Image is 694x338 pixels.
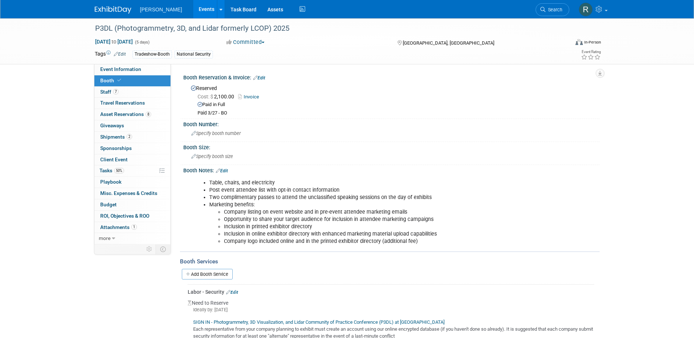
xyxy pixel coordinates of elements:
div: P3DL (Photogrammetry, 3D, and Lidar formerly LCOP) 2025 [93,22,558,35]
td: Toggle Event Tabs [155,244,170,254]
a: SIGN IN - Photogrammetry, 3D Visualization, and Lidar Community of Practice Conference (P3DL) at ... [193,319,444,325]
span: Search [545,7,562,12]
span: 2 [127,134,132,139]
a: Travel Reservations [94,98,170,109]
li: Marketing benefits: [209,201,515,245]
span: (5 days) [134,40,150,45]
img: Format-Inperson.png [575,39,583,45]
span: Attachments [100,224,137,230]
span: Shipments [100,134,132,140]
div: Booth Reservation & Invoice: [183,72,600,82]
div: Paid 3/27 - BO [198,110,594,116]
img: Rebecca Deis [579,3,593,16]
span: [PERSON_NAME] [140,7,182,12]
a: Edit [114,52,126,57]
img: ExhibitDay [95,6,131,14]
a: Edit [216,168,228,173]
span: 1 [131,224,137,230]
span: Specify booth size [191,154,233,159]
div: Booth Number: [183,119,600,128]
a: Search [536,3,569,16]
a: Invoice [238,94,263,99]
span: 7 [113,89,119,94]
a: more [94,233,170,244]
li: Company logo included online and in the printed exhibitor directory (additional fee) [224,238,515,245]
span: Staff [100,89,119,95]
span: Event Information [100,66,141,72]
a: Staff7 [94,87,170,98]
a: Add Booth Service [182,269,233,279]
span: 50% [114,168,124,173]
div: Reserved [189,83,594,116]
a: Attachments1 [94,222,170,233]
span: Booth [100,78,123,83]
td: Personalize Event Tab Strip [143,244,156,254]
li: Inclusion in printed exhibitor directory [224,223,515,230]
span: Playbook [100,179,121,185]
div: Booth Services [180,258,600,266]
a: Edit [226,290,238,295]
a: Edit [253,75,265,80]
div: National Security [175,50,213,58]
span: Budget [100,202,117,207]
div: Booth Size: [183,142,600,151]
li: Two complimentary passes to attend the unclassified speaking sessions on the day of exhibits [209,194,515,201]
span: [GEOGRAPHIC_DATA], [GEOGRAPHIC_DATA] [403,40,494,46]
a: Misc. Expenses & Credits [94,188,170,199]
a: Asset Reservations8 [94,109,170,120]
span: 2,100.00 [198,94,237,99]
a: Giveaways [94,120,170,131]
a: Playbook [94,177,170,188]
span: Tasks [100,168,124,173]
li: Opportunity to share your target audience for inclusion in attendee marketing campaigns [224,216,515,223]
span: Client Event [100,157,128,162]
div: Event Format [526,38,601,49]
a: Sponsorships [94,143,170,154]
button: Committed [224,38,267,46]
li: Post event attendee list with opt-in contact information [209,187,515,194]
span: Asset Reservations [100,111,151,117]
div: In-Person [584,40,601,45]
li: Table, chairs, and electricity [209,179,515,187]
div: Labor - Security [188,288,594,296]
span: more [99,235,110,241]
a: Booth [94,75,170,86]
span: Cost: $ [198,94,214,99]
div: Booth Notes: [183,165,600,174]
span: ROI, Objectives & ROO [100,213,149,219]
span: Misc. Expenses & Credits [100,190,157,196]
span: Travel Reservations [100,100,145,106]
span: Specify booth number [191,131,241,136]
div: Tradeshow-Booth [132,50,172,58]
div: Ideally by: [DATE] [188,307,594,313]
span: 8 [146,112,151,117]
span: to [110,39,117,45]
a: ROI, Objectives & ROO [94,211,170,222]
li: Company listing on event website and in pre-event attendee marketing emails [224,209,515,216]
span: [DATE] [DATE] [95,38,133,45]
a: Tasks50% [94,165,170,176]
a: Client Event [94,154,170,165]
td: Tags [95,50,126,59]
a: Shipments2 [94,132,170,143]
a: Budget [94,199,170,210]
a: Event Information [94,64,170,75]
i: Booth reservation complete [117,78,121,82]
div: Event Rating [581,50,601,54]
div: Paid in Full [198,101,594,108]
li: Inclusion in online exhibitor directory with enhanced marketing material upload capabilities [224,230,515,238]
span: Sponsorships [100,145,132,151]
span: Giveaways [100,123,124,128]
